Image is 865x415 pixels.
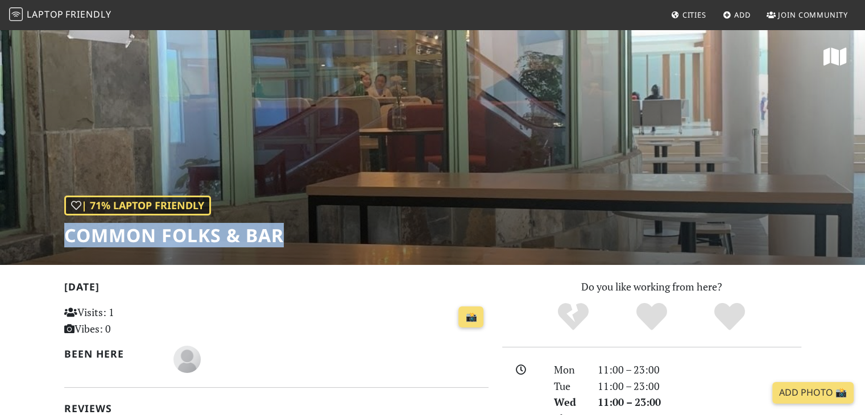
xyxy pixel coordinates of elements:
p: Do you like working from here? [502,279,801,295]
a: Join Community [762,5,852,25]
span: Friendly [65,8,111,20]
span: Cities [682,10,706,20]
div: No [534,301,612,333]
a: LaptopFriendly LaptopFriendly [9,5,111,25]
div: Yes [612,301,691,333]
h2: Reviews [64,402,489,414]
span: Laptop [27,8,64,20]
span: Dennis Wollersheim [173,351,201,365]
div: 11:00 – 23:00 [591,378,808,395]
div: Mon [547,362,590,378]
span: Add [734,10,751,20]
h2: [DATE] [64,281,489,297]
div: | 71% Laptop Friendly [64,196,211,215]
img: LaptopFriendly [9,7,23,21]
div: Definitely! [690,301,769,333]
h2: Been here [64,348,160,360]
a: 📸 [458,306,483,328]
div: Tue [547,378,590,395]
div: 11:00 – 23:00 [591,362,808,378]
div: Wed [547,394,590,410]
a: Add [718,5,755,25]
img: blank-535327c66bd565773addf3077783bbfce4b00ec00e9fd257753287c682c7fa38.png [173,346,201,373]
h1: Common Folks & Bar [64,225,284,246]
span: Join Community [778,10,848,20]
div: 11:00 – 23:00 [591,394,808,410]
a: Cities [667,5,711,25]
p: Visits: 1 Vibes: 0 [64,304,197,337]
